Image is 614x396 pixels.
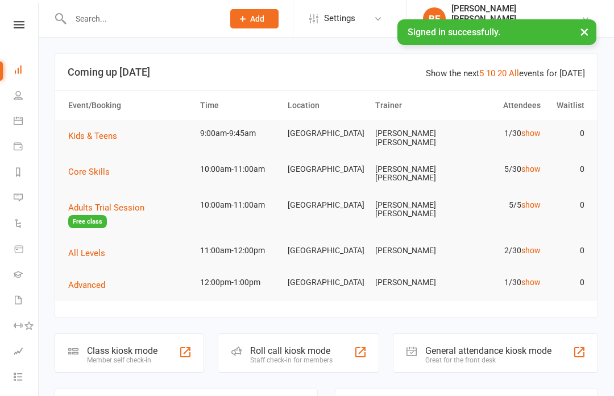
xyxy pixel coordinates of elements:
[574,19,595,44] button: ×
[67,11,215,27] input: Search...
[521,200,541,209] a: show
[521,246,541,255] a: show
[521,164,541,174] a: show
[509,68,519,79] a: All
[370,237,458,264] td: [PERSON_NAME]
[408,27,500,38] span: Signed in successfully.
[486,68,495,79] a: 10
[63,91,195,120] th: Event/Booking
[14,237,39,263] a: Product Sales
[68,278,113,292] button: Advanced
[195,192,283,218] td: 10:00am-11:00am
[195,269,283,296] td: 12:00pm-1:00pm
[497,68,507,79] a: 20
[324,6,355,31] span: Settings
[68,248,105,258] span: All Levels
[458,91,545,120] th: Attendees
[14,58,39,84] a: Dashboard
[370,156,458,192] td: [PERSON_NAME] [PERSON_NAME]
[458,237,545,264] td: 2/30
[68,167,110,177] span: Core Skills
[195,237,283,264] td: 11:00am-12:00pm
[87,345,157,356] div: Class kiosk mode
[370,269,458,296] td: [PERSON_NAME]
[546,156,590,183] td: 0
[458,192,545,218] td: 5/5
[370,192,458,228] td: [PERSON_NAME] [PERSON_NAME]
[546,120,590,147] td: 0
[546,192,590,218] td: 0
[14,135,39,160] a: Payments
[458,156,545,183] td: 5/30
[425,356,551,364] div: Great for the front desk
[425,345,551,356] div: General attendance kiosk mode
[14,109,39,135] a: Calendar
[546,269,590,296] td: 0
[521,129,541,138] a: show
[195,120,283,147] td: 9:00am-9:45am
[87,356,157,364] div: Member self check-in
[68,165,118,179] button: Core Skills
[283,120,370,147] td: [GEOGRAPHIC_DATA]
[68,215,107,228] span: Free class
[283,237,370,264] td: [GEOGRAPHIC_DATA]
[458,120,545,147] td: 1/30
[68,129,125,143] button: Kids & Teens
[521,278,541,287] a: show
[14,84,39,109] a: People
[68,280,105,290] span: Advanced
[283,192,370,218] td: [GEOGRAPHIC_DATA]
[68,131,117,141] span: Kids & Teens
[250,345,333,356] div: Roll call kiosk mode
[458,269,545,296] td: 1/30
[370,91,458,120] th: Trainer
[283,156,370,183] td: [GEOGRAPHIC_DATA]
[195,156,283,183] td: 10:00am-11:00am
[195,91,283,120] th: Time
[283,269,370,296] td: [GEOGRAPHIC_DATA]
[68,201,190,229] button: Adults Trial SessionFree class
[451,3,581,24] div: [PERSON_NAME] [PERSON_NAME]
[370,120,458,156] td: [PERSON_NAME] [PERSON_NAME]
[546,237,590,264] td: 0
[283,91,370,120] th: Location
[250,356,333,364] div: Staff check-in for members
[423,7,446,30] div: BE
[68,203,144,213] span: Adults Trial Session
[546,91,590,120] th: Waitlist
[14,340,39,365] a: Assessments
[14,160,39,186] a: Reports
[250,14,264,23] span: Add
[68,246,113,260] button: All Levels
[426,67,585,80] div: Show the next events for [DATE]
[230,9,279,28] button: Add
[479,68,484,79] a: 5
[68,67,585,78] h3: Coming up [DATE]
